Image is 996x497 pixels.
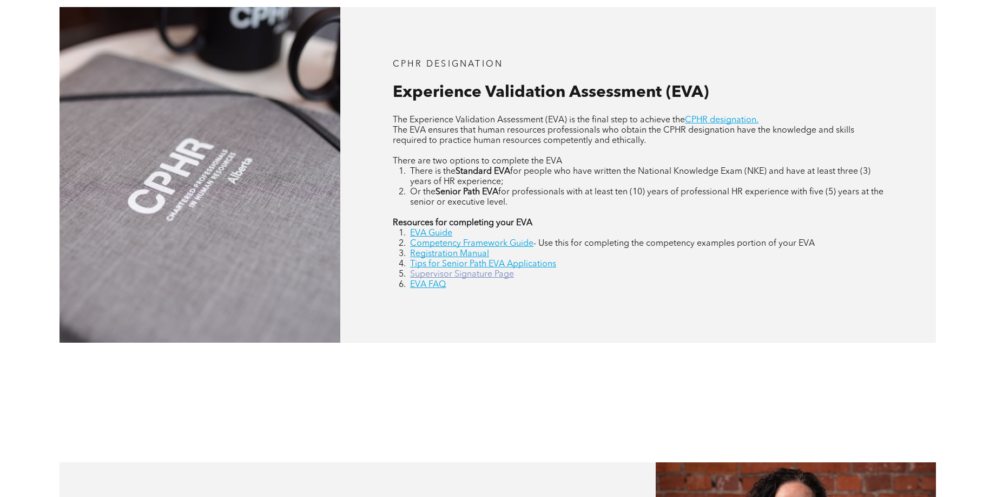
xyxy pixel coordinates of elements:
[393,126,854,145] span: The EVA ensures that human resources professionals who obtain the CPHR designation have the knowl...
[410,167,870,186] span: for people who have written the National Knowledge Exam (NKE) and have at least three (3) years o...
[456,167,510,176] strong: Standard EVA
[410,260,556,269] a: Tips for Senior Path EVA Applications
[410,167,456,176] span: There is the
[393,219,532,227] strong: Resources for completing your EVA
[410,188,436,197] span: Or the
[410,270,514,279] a: Supervisor Signature Page
[393,84,709,101] span: Experience Validation Assessment (EVA)
[533,239,815,248] span: - Use this for completing the competency examples portion of your EVA
[393,157,562,166] span: There are two options to complete the EVA
[410,250,489,258] a: Registration Manual
[410,229,452,238] a: EVA Guide
[685,116,758,125] a: CPHR designation.
[436,188,498,197] strong: Senior Path EVA
[393,116,685,125] span: The Experience Validation Assessment (EVA) is the final step to achieve the
[393,60,503,69] span: CPHR DESIGNATION
[410,239,533,248] a: Competency Framework Guide
[410,280,446,289] a: EVA FAQ
[410,188,883,207] span: for professionals with at least ten (10) years of professional HR experience with five (5) years ...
